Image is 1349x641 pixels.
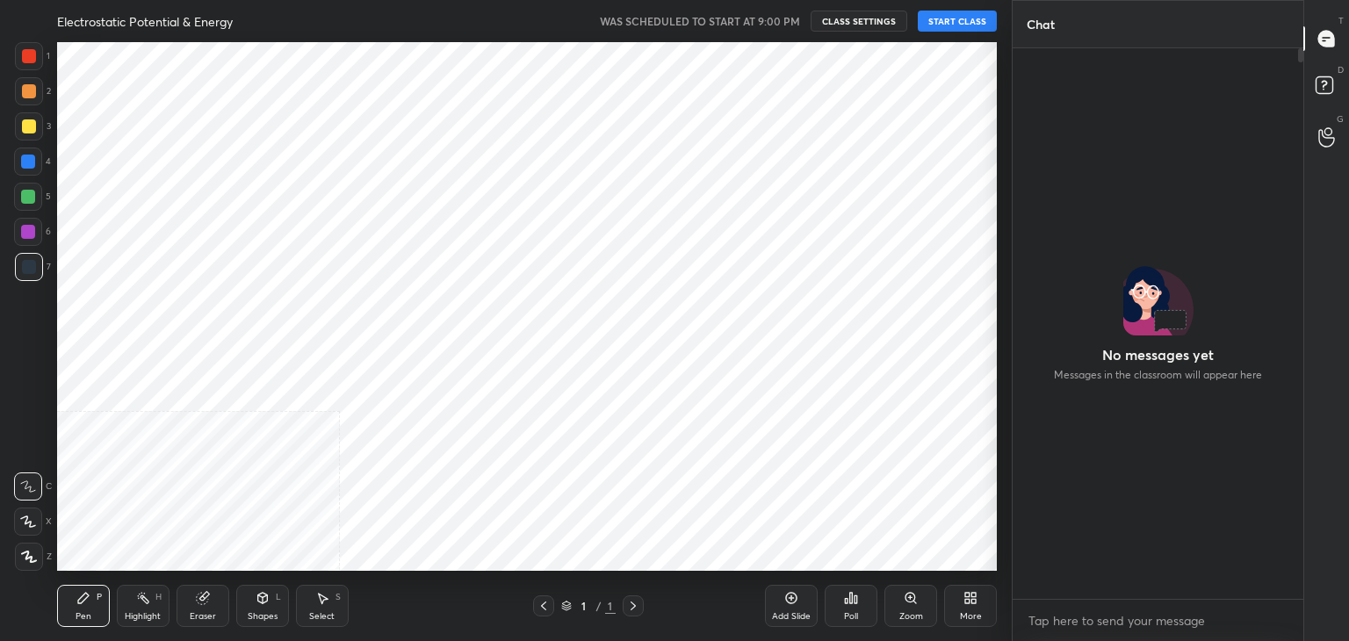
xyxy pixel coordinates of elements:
div: L [276,593,281,601]
div: Select [309,612,335,621]
div: / [596,601,602,611]
div: C [14,472,52,501]
div: Highlight [125,612,161,621]
div: Poll [844,612,858,621]
div: 6 [14,218,51,246]
div: Z [15,543,52,571]
div: 1 [15,42,50,70]
div: Pen [76,612,91,621]
div: S [335,593,341,601]
div: 4 [14,148,51,176]
button: CLASS SETTINGS [811,11,907,32]
h4: Electrostatic Potential & Energy [57,13,233,30]
div: 3 [15,112,51,140]
div: X [14,508,52,536]
div: Eraser [190,612,216,621]
h5: WAS SCHEDULED TO START AT 9:00 PM [600,13,800,29]
p: D [1338,63,1344,76]
p: T [1338,14,1344,27]
p: Chat [1013,1,1069,47]
div: 1 [605,598,616,614]
div: Shapes [248,612,278,621]
div: 5 [14,183,51,211]
div: 2 [15,77,51,105]
button: START CLASS [918,11,997,32]
div: More [960,612,982,621]
div: H [155,593,162,601]
div: Add Slide [772,612,811,621]
p: G [1337,112,1344,126]
div: 7 [15,253,51,281]
div: 1 [575,601,593,611]
div: Zoom [899,612,923,621]
div: P [97,593,102,601]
